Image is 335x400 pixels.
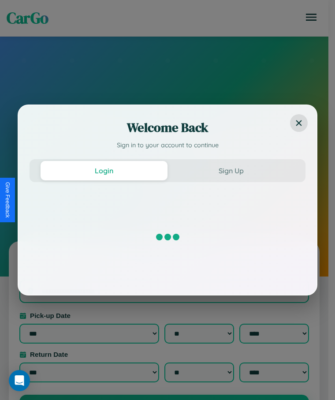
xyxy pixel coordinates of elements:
div: Give Feedback [4,182,11,218]
button: Login [41,161,167,180]
h2: Welcome Back [30,119,305,136]
button: Sign Up [167,161,294,180]
div: Open Intercom Messenger [9,370,30,391]
p: Sign in to your account to continue [30,141,305,150]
